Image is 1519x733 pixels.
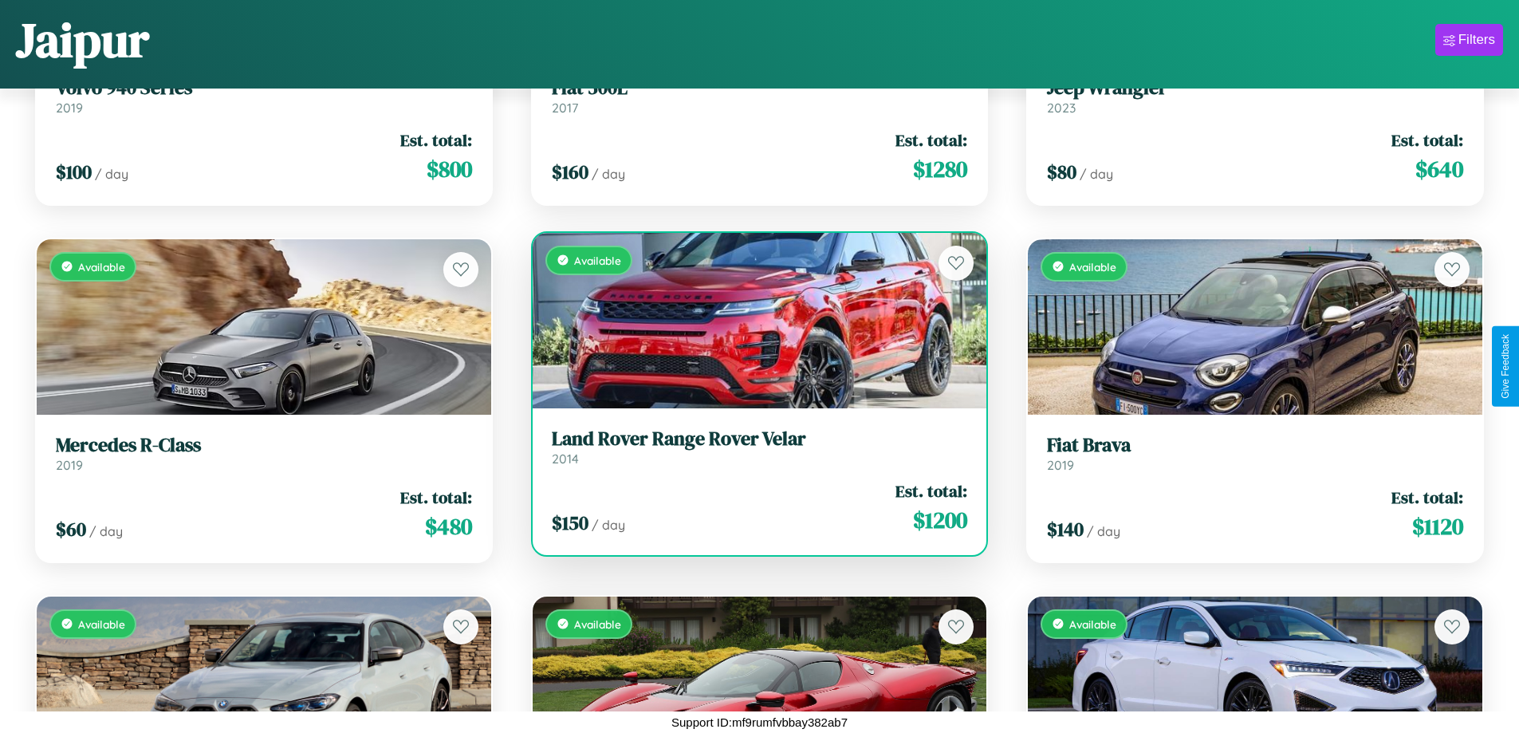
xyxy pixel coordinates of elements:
span: / day [1087,523,1120,539]
span: $ 80 [1047,159,1076,185]
span: $ 480 [425,510,472,542]
span: 2019 [1047,457,1074,473]
a: Volvo 940 Series2019 [56,77,472,116]
h1: Jaipur [16,7,149,73]
span: $ 1280 [913,153,967,185]
h3: Land Rover Range Rover Velar [552,428,968,451]
span: $ 60 [56,516,86,542]
span: $ 1120 [1412,510,1463,542]
span: Est. total: [1391,128,1463,152]
a: Land Rover Range Rover Velar2014 [552,428,968,467]
span: Available [574,617,621,631]
span: $ 160 [552,159,588,185]
div: Filters [1458,32,1495,48]
span: $ 1200 [913,504,967,536]
span: 2019 [56,457,83,473]
p: Support ID: mf9rumfvbbay382ab7 [671,711,848,733]
span: / day [592,166,625,182]
span: Available [1069,617,1116,631]
span: $ 800 [427,153,472,185]
button: Filters [1435,24,1503,56]
span: / day [1080,166,1113,182]
span: $ 640 [1415,153,1463,185]
span: Est. total: [895,479,967,502]
a: Fiat 500L2017 [552,77,968,116]
span: Available [78,617,125,631]
a: Mercedes R-Class2019 [56,434,472,473]
span: 2014 [552,451,579,467]
span: $ 140 [1047,516,1084,542]
span: Est. total: [895,128,967,152]
span: / day [592,517,625,533]
span: $ 100 [56,159,92,185]
span: / day [95,166,128,182]
span: 2017 [552,100,578,116]
span: 2019 [56,100,83,116]
h3: Volvo 940 Series [56,77,472,100]
a: Jeep Wrangler2023 [1047,77,1463,116]
span: $ 150 [552,510,588,536]
span: Available [1069,260,1116,274]
h3: Mercedes R-Class [56,434,472,457]
h3: Fiat Brava [1047,434,1463,457]
span: 2023 [1047,100,1076,116]
h3: Jeep Wrangler [1047,77,1463,100]
span: Available [574,254,621,267]
span: Est. total: [400,486,472,509]
span: Est. total: [1391,486,1463,509]
span: Est. total: [400,128,472,152]
div: Give Feedback [1500,334,1511,399]
span: Available [78,260,125,274]
span: / day [89,523,123,539]
a: Fiat Brava2019 [1047,434,1463,473]
h3: Fiat 500L [552,77,968,100]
